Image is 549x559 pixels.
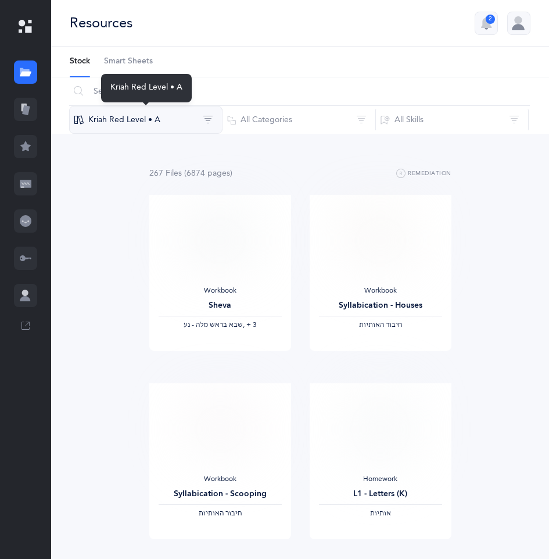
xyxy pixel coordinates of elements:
div: 2 [486,15,495,24]
img: Sheva-Workbook-Red_EN_thumbnail_1754012358.png [186,214,253,267]
span: (6874 page ) [184,169,232,178]
div: Workbook [319,286,442,295]
iframe: Drift Widget Chat Controller [491,501,535,545]
div: Resources [70,13,132,33]
input: Search Resources [69,77,530,105]
div: L1 - Letters (K) [319,488,442,500]
div: Workbook [159,286,282,295]
button: Kriah Red Level • A [69,106,223,134]
span: 267 File [149,169,182,178]
button: All Skills [375,106,529,134]
button: Remediation [396,167,451,181]
div: Kriah Red Level • A [101,74,192,102]
button: 2 [475,12,498,35]
span: s [227,169,230,178]
div: Sheva [159,300,282,312]
div: Syllabication - Houses [319,300,442,312]
img: Syllabication-Workbook-Level-1-EN_Red_Scooping_thumbnail_1741114434.png [186,403,253,455]
img: Homework_L1_Letters_R_EN_thumbnail_1731214661.png [351,393,408,465]
span: s [178,169,182,178]
div: Homework [319,475,442,484]
div: Syllabication - Scooping [159,488,282,500]
button: All Categories [222,106,375,134]
span: Smart Sheets [104,56,153,67]
span: ‫חיבור האותיות‬ [359,321,402,329]
span: ‫אותיות‬ [370,509,391,517]
img: Syllabication-Workbook-Level-1-EN_Red_Houses_thumbnail_1741114032.png [347,214,414,267]
span: ‫חיבור האותיות‬ [199,509,242,517]
div: ‪, + 3‬ [159,321,282,330]
span: ‫שבא בראש מלה - נע‬ [184,321,243,329]
div: Workbook [159,475,282,484]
